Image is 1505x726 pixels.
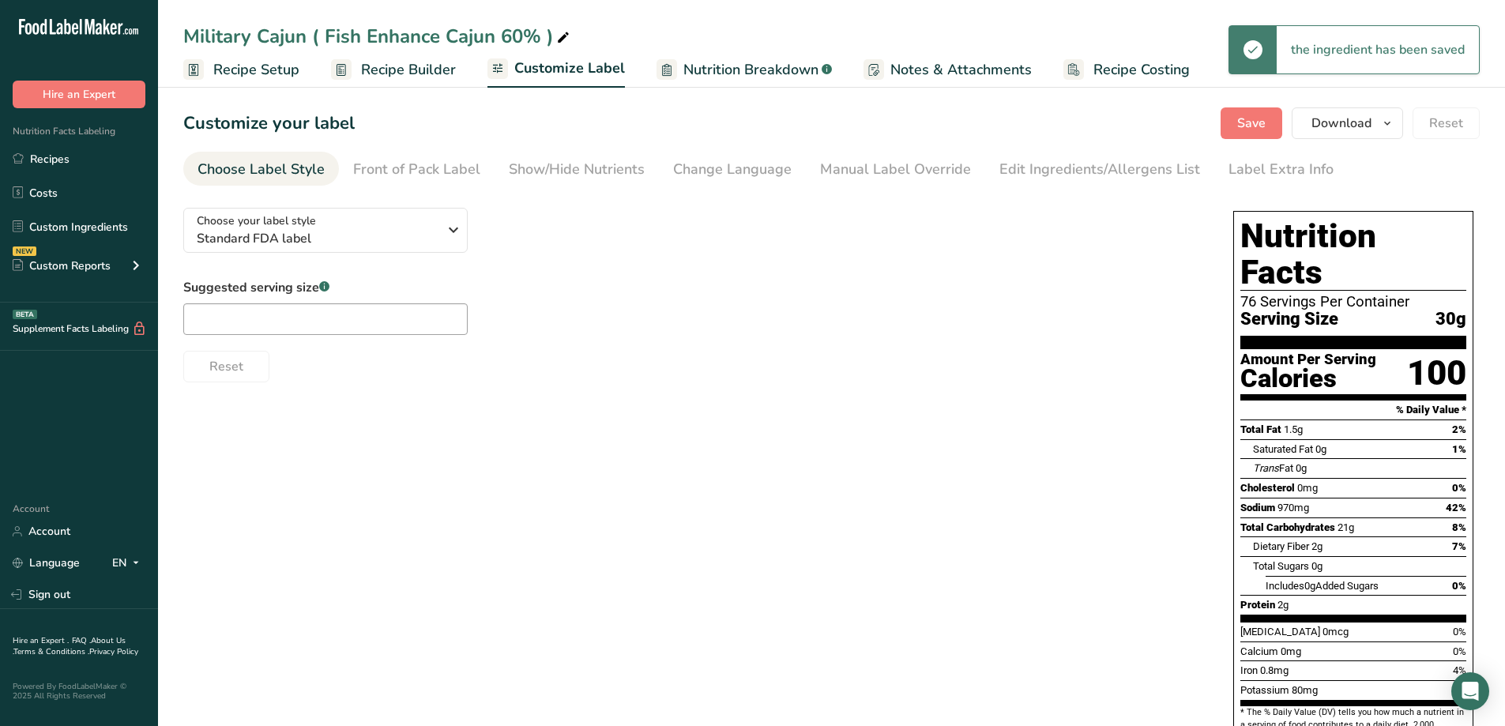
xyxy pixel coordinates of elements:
a: Notes & Attachments [863,52,1032,88]
a: Nutrition Breakdown [657,52,832,88]
span: Download [1311,114,1371,133]
span: 970mg [1277,502,1309,513]
span: 7% [1452,540,1466,552]
button: Reset [1413,107,1480,139]
span: 30g [1435,310,1466,329]
span: Standard FDA label [197,229,438,248]
span: 8% [1452,521,1466,533]
div: Edit Ingredients/Allergens List [999,159,1200,180]
a: Recipe Builder [331,52,456,88]
div: Change Language [673,159,792,180]
div: Custom Reports [13,258,111,274]
span: 0% [1452,482,1466,494]
a: Privacy Policy [89,646,138,657]
span: 0% [1453,626,1466,638]
div: Powered By FoodLabelMaker © 2025 All Rights Reserved [13,682,145,701]
span: Notes & Attachments [890,59,1032,81]
span: 0g [1315,443,1326,455]
span: Reset [209,357,243,376]
span: 0% [1452,580,1466,592]
span: 21g [1338,521,1354,533]
span: Sodium [1240,502,1275,513]
div: Choose Label Style [198,159,325,180]
a: Recipe Costing [1063,52,1190,88]
div: BETA [13,310,37,319]
span: 0g [1311,560,1323,572]
span: Choose your label style [197,213,316,229]
span: Fat [1253,462,1293,474]
span: 2g [1277,599,1289,611]
label: Suggested serving size [183,278,468,297]
span: 1.5g [1284,423,1303,435]
h1: Customize your label [183,111,355,137]
span: Potassium [1240,684,1289,696]
div: Calories [1240,367,1376,390]
span: 0g [1296,462,1307,474]
span: 0mg [1297,482,1318,494]
div: EN [112,554,145,573]
span: 80mg [1292,684,1318,696]
span: 2g [1311,540,1323,552]
a: FAQ . [72,635,91,646]
div: 100 [1407,352,1466,394]
span: Recipe Builder [361,59,456,81]
span: Nutrition Breakdown [683,59,818,81]
span: Serving Size [1240,310,1338,329]
section: % Daily Value * [1240,401,1466,419]
div: Manual Label Override [820,159,971,180]
i: Trans [1253,462,1279,474]
span: Total Carbohydrates [1240,521,1335,533]
span: Protein [1240,599,1275,611]
span: Total Sugars [1253,560,1309,572]
span: Recipe Costing [1093,59,1190,81]
span: Total Fat [1240,423,1281,435]
button: Choose your label style Standard FDA label [183,208,468,253]
span: Reset [1429,114,1463,133]
span: 42% [1446,502,1466,513]
span: Iron [1240,664,1258,676]
button: Download [1292,107,1403,139]
button: Reset [183,351,269,382]
span: 0% [1453,645,1466,657]
div: Front of Pack Label [353,159,480,180]
div: Show/Hide Nutrients [509,159,645,180]
div: Open Intercom Messenger [1451,672,1489,710]
span: Includes Added Sugars [1266,580,1379,592]
div: the ingredient has been saved [1277,26,1479,73]
span: 1% [1452,443,1466,455]
button: Hire an Expert [13,81,145,108]
span: Save [1237,114,1266,133]
span: 2% [1452,423,1466,435]
h1: Nutrition Facts [1240,218,1466,291]
button: Save [1221,107,1282,139]
div: NEW [13,246,36,256]
a: Recipe Setup [183,52,299,88]
div: Label Extra Info [1228,159,1334,180]
a: Language [13,549,80,577]
span: 4% [1453,664,1466,676]
div: Amount Per Serving [1240,352,1376,367]
a: Hire an Expert . [13,635,69,646]
span: Cholesterol [1240,482,1295,494]
span: 0.8mg [1260,664,1289,676]
a: About Us . [13,635,126,657]
span: 0mcg [1323,626,1349,638]
span: 0mg [1281,645,1301,657]
a: Customize Label [487,51,625,88]
a: Terms & Conditions . [13,646,89,657]
span: Customize Label [514,58,625,79]
span: Saturated Fat [1253,443,1313,455]
span: 0g [1304,580,1315,592]
span: Dietary Fiber [1253,540,1309,552]
span: [MEDICAL_DATA] [1240,626,1320,638]
div: Military Cajun ( Fish Enhance Cajun 60% ) [183,22,573,51]
span: Recipe Setup [213,59,299,81]
span: Calcium [1240,645,1278,657]
div: 76 Servings Per Container [1240,294,1466,310]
